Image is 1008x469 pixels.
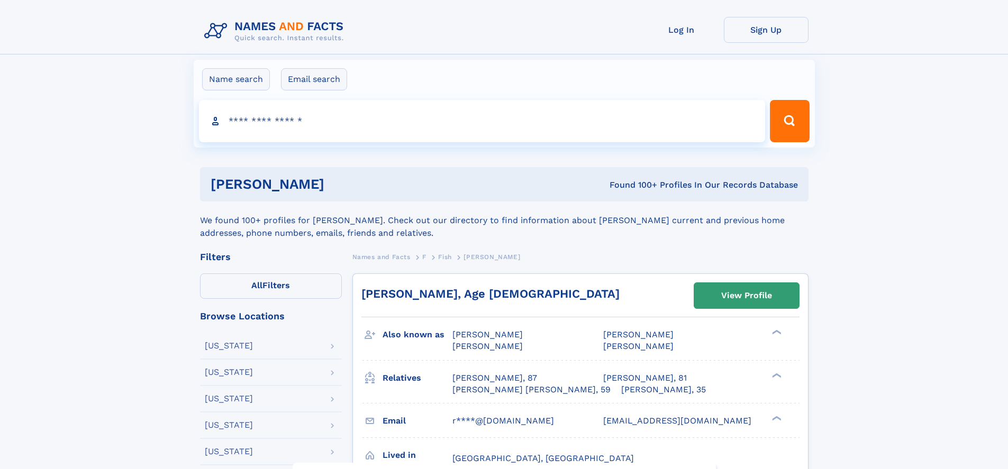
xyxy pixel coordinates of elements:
[205,447,253,456] div: [US_STATE]
[452,384,611,396] a: [PERSON_NAME] [PERSON_NAME], 59
[464,253,520,261] span: [PERSON_NAME]
[603,341,674,351] span: [PERSON_NAME]
[383,446,452,464] h3: Lived in
[361,287,620,300] a: [PERSON_NAME], Age [DEMOGRAPHIC_DATA]
[769,372,782,379] div: ❯
[721,283,772,308] div: View Profile
[202,68,270,90] label: Name search
[438,253,451,261] span: Fish
[205,394,253,403] div: [US_STATE]
[769,415,782,421] div: ❯
[452,372,537,384] a: [PERSON_NAME], 87
[452,329,523,339] span: [PERSON_NAME]
[200,252,342,262] div: Filters
[200,273,342,299] label: Filters
[205,421,253,429] div: [US_STATE]
[251,280,262,290] span: All
[694,283,799,308] a: View Profile
[383,326,452,344] h3: Also known as
[467,179,798,191] div: Found 100+ Profiles In Our Records Database
[603,416,751,426] span: [EMAIL_ADDRESS][DOMAIN_NAME]
[452,341,523,351] span: [PERSON_NAME]
[770,100,809,142] button: Search Button
[200,201,809,240] div: We found 100+ profiles for [PERSON_NAME]. Check out our directory to find information about [PERS...
[621,384,706,396] a: [PERSON_NAME], 35
[603,329,674,339] span: [PERSON_NAME]
[200,17,352,45] img: Logo Names and Facts
[211,178,467,191] h1: [PERSON_NAME]
[603,372,687,384] a: [PERSON_NAME], 81
[205,368,253,376] div: [US_STATE]
[205,342,253,350] div: [US_STATE]
[452,453,634,463] span: [GEOGRAPHIC_DATA], [GEOGRAPHIC_DATA]
[422,253,426,261] span: F
[199,100,766,142] input: search input
[200,311,342,321] div: Browse Locations
[769,329,782,336] div: ❯
[438,250,451,263] a: Fish
[724,17,809,43] a: Sign Up
[422,250,426,263] a: F
[352,250,411,263] a: Names and Facts
[281,68,347,90] label: Email search
[383,369,452,387] h3: Relatives
[383,412,452,430] h3: Email
[639,17,724,43] a: Log In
